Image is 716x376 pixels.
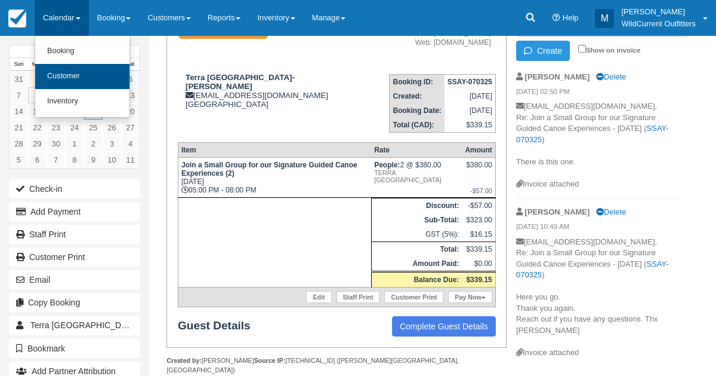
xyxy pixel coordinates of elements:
input: Show on invoice [578,45,586,53]
td: $0.00 [462,256,495,272]
a: 11 [121,152,140,168]
td: [DATE] [445,103,495,118]
a: 20 [121,103,140,120]
a: 8 [65,152,84,168]
a: 8 [28,87,47,103]
strong: [PERSON_NAME] [525,207,590,216]
em: TERRA [GEOGRAPHIC_DATA] [374,169,459,184]
a: 5 [10,152,28,168]
td: [DATE] 05:00 PM - 08:00 PM [178,158,371,198]
p: [EMAIL_ADDRESS][DOMAIN_NAME], Re: Join a Small Group for our Signature Guided Canoe Experiences -... [516,101,677,179]
a: 28 [10,136,28,152]
em: [DATE] 02:50 PM [516,87,677,100]
a: 13 [121,87,140,103]
p: WildCurrent Outfitters [621,18,696,30]
a: 3 [103,136,121,152]
a: 25 [84,120,103,136]
a: Complete Guest Details [392,316,496,337]
a: Staff Print [337,291,380,303]
th: Rate [371,143,462,158]
em: [DATE] 10:49 AM [516,222,677,235]
th: Amount Paid: [371,256,462,272]
a: Customer Print [384,291,443,303]
div: [PERSON_NAME] [TECHNICAL_ID] ([PERSON_NAME][GEOGRAPHIC_DATA], [GEOGRAPHIC_DATA]) [166,356,507,374]
a: 14 [10,103,28,120]
th: Amount [462,143,495,158]
td: $16.15 [462,227,495,242]
td: $323.00 [462,213,495,227]
a: Inventory [35,89,129,114]
p: [EMAIL_ADDRESS][DOMAIN_NAME], Re: Join a Small Group for our Signature Guided Canoe Experiences -... [516,237,677,347]
a: 29 [28,136,47,152]
img: checkfront-main-nav-mini-logo.png [8,10,26,27]
a: Customer Print [9,247,140,267]
a: 15 [28,103,47,120]
a: 26 [103,120,121,136]
td: [DATE] [445,89,495,103]
a: 7 [47,152,65,168]
strong: [PERSON_NAME] [525,72,590,81]
th: Total (CAD): [390,118,445,133]
a: 1 [28,71,47,87]
label: Show on invoice [578,46,641,54]
button: Copy Booking [9,293,140,312]
strong: $339.15 [466,276,492,284]
a: 7 [10,87,28,103]
th: Total: [371,242,462,257]
th: Booking Date: [390,103,445,118]
a: 30 [47,136,65,152]
button: Create [516,41,570,61]
td: $339.15 [462,242,495,257]
td: GST (5%): [371,227,462,242]
td: $339.15 [445,118,495,133]
button: Check-in [9,179,140,198]
a: 4 [121,136,140,152]
div: Invoice attached [516,347,677,359]
strong: Created by: [166,357,202,364]
a: Customer [35,64,129,89]
th: Booking ID: [390,75,445,90]
div: Invoice attached [516,179,677,190]
a: 2 [84,136,103,152]
strong: SSAY-070325 [447,78,492,86]
span: Terra [GEOGRAPHIC_DATA]- [PERSON_NAME] [30,320,212,330]
em: -$57.00 [465,187,492,194]
th: Sub-Total: [371,213,462,227]
th: Balance Due: [371,272,462,288]
a: 22 [28,120,47,136]
td: 2 @ $380.00 [371,158,462,198]
button: Bookmark [9,339,140,358]
a: 10 [103,152,121,168]
a: Booking [35,39,129,64]
strong: People [374,161,400,169]
a: Delete [596,72,626,81]
strong: Guest Details [178,319,262,332]
a: 23 [47,120,65,136]
a: Delete [596,207,626,216]
a: 1 [65,136,84,152]
a: SSAY-070325 [516,124,668,144]
strong: Terra [GEOGRAPHIC_DATA]- [PERSON_NAME] [186,73,295,91]
th: Item [178,143,371,158]
span: Help [563,13,579,22]
div: M [595,9,614,28]
a: 27 [121,120,140,136]
a: Edit [306,291,331,303]
i: Help [553,14,560,22]
button: Add Payment [9,202,140,221]
th: Mon [28,58,47,71]
a: Terra [GEOGRAPHIC_DATA]- [PERSON_NAME] [9,316,140,335]
strong: Source IP: [254,357,286,364]
th: Sat [121,58,140,71]
a: 24 [65,120,84,136]
strong: Join a Small Group for our Signature Guided Canoe Experiences (2) [181,161,357,178]
th: Discount: [371,198,462,213]
div: [EMAIL_ADDRESS][DOMAIN_NAME] [GEOGRAPHIC_DATA] [178,73,357,109]
a: 21 [10,120,28,136]
div: $380.00 [465,161,492,179]
th: Created: [390,89,445,103]
a: 6 [121,71,140,87]
th: Sun [10,58,28,71]
a: 9 [84,152,103,168]
a: 6 [28,152,47,168]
